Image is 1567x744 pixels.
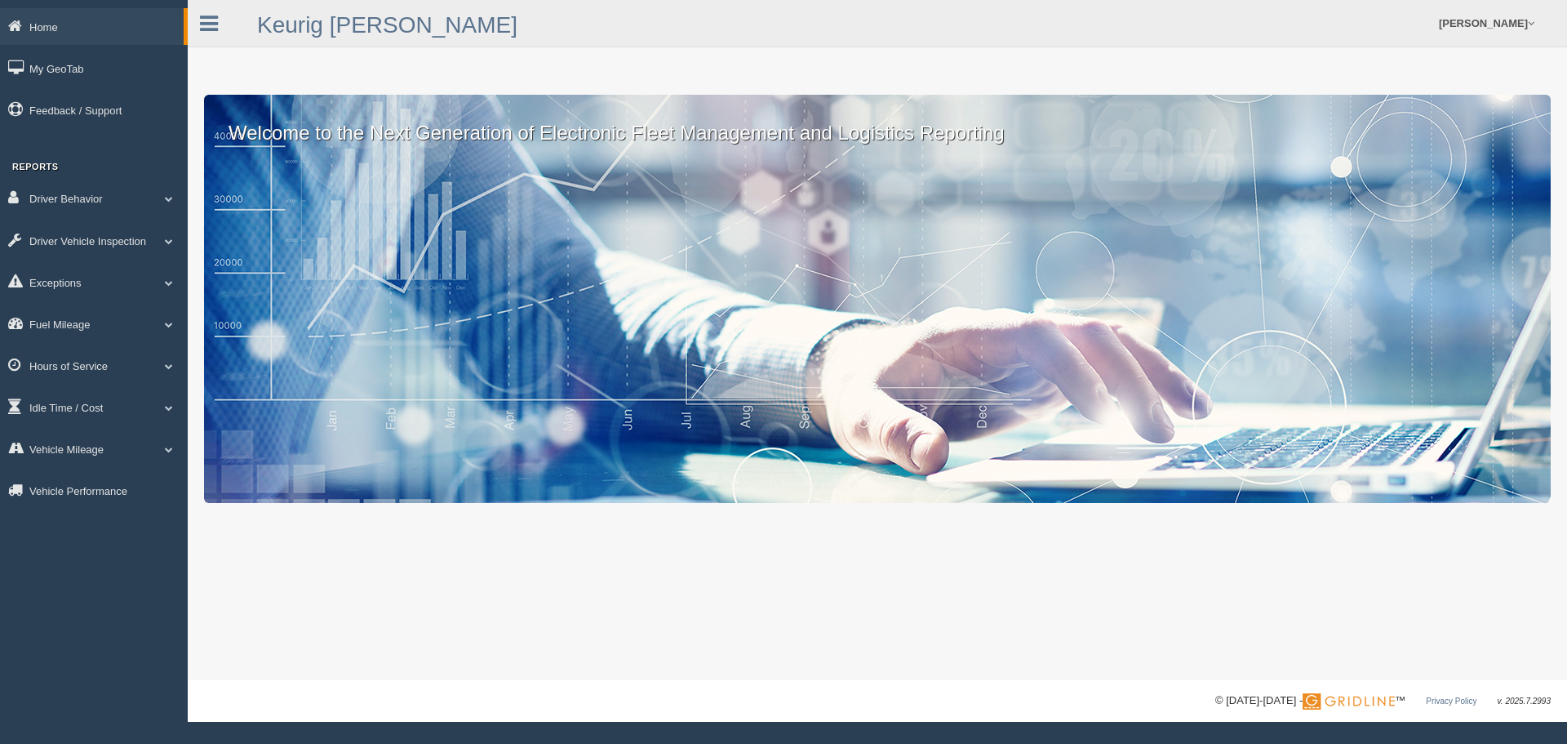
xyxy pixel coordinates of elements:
[1426,697,1476,706] a: Privacy Policy
[204,95,1551,147] p: Welcome to the Next Generation of Electronic Fleet Management and Logistics Reporting
[257,12,517,38] a: Keurig [PERSON_NAME]
[1303,693,1395,710] img: Gridline
[1498,697,1551,706] span: v. 2025.7.2993
[1215,693,1551,710] div: © [DATE]-[DATE] - ™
